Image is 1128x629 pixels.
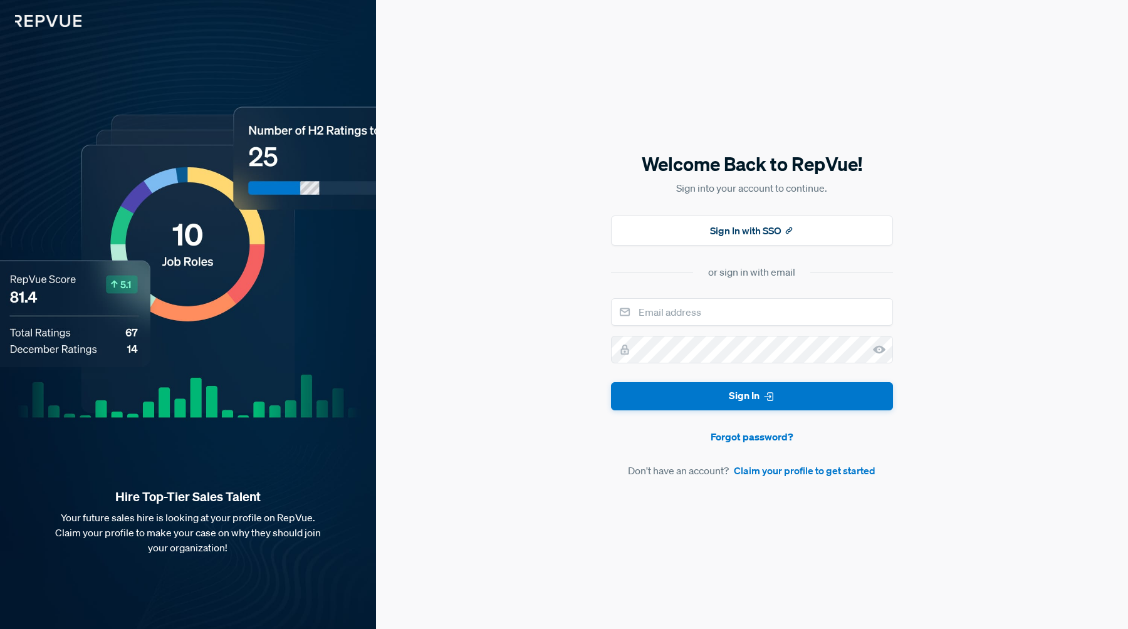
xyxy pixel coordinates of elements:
[611,298,893,326] input: Email address
[611,382,893,410] button: Sign In
[611,463,893,478] article: Don't have an account?
[20,489,356,505] strong: Hire Top-Tier Sales Talent
[734,463,875,478] a: Claim your profile to get started
[611,180,893,195] p: Sign into your account to continue.
[708,264,795,279] div: or sign in with email
[20,510,356,555] p: Your future sales hire is looking at your profile on RepVue. Claim your profile to make your case...
[611,151,893,177] h5: Welcome Back to RepVue!
[611,429,893,444] a: Forgot password?
[611,216,893,246] button: Sign In with SSO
